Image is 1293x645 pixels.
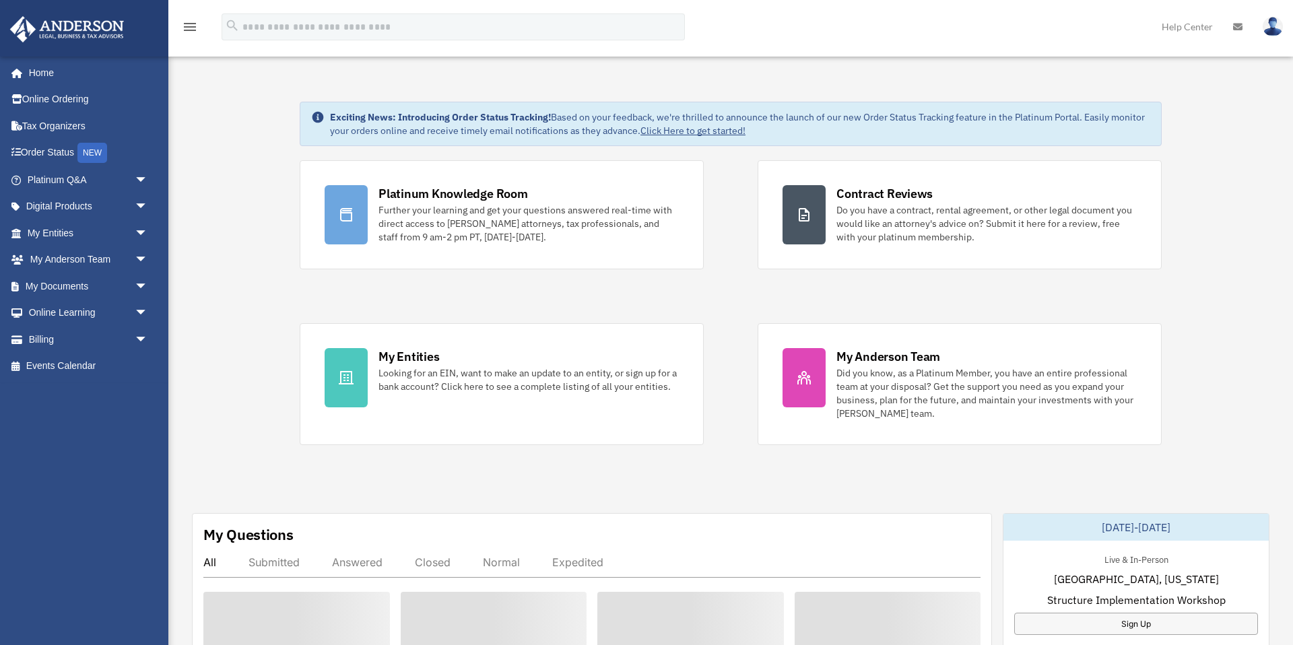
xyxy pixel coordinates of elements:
a: My Entitiesarrow_drop_down [9,219,168,246]
i: menu [182,19,198,35]
a: Tax Organizers [9,112,168,139]
div: NEW [77,143,107,163]
span: arrow_drop_down [135,326,162,353]
a: My Documentsarrow_drop_down [9,273,168,300]
a: Order StatusNEW [9,139,168,167]
div: Live & In-Person [1094,551,1179,566]
div: [DATE]-[DATE] [1003,514,1269,541]
i: search [225,18,240,33]
a: Click Here to get started! [640,125,745,137]
div: My Questions [203,524,294,545]
div: Looking for an EIN, want to make an update to an entity, or sign up for a bank account? Click her... [378,366,679,393]
span: arrow_drop_down [135,246,162,274]
a: My Anderson Team Did you know, as a Platinum Member, you have an entire professional team at your... [758,323,1162,445]
div: Based on your feedback, we're thrilled to announce the launch of our new Order Status Tracking fe... [330,110,1150,137]
a: Digital Productsarrow_drop_down [9,193,168,220]
div: Further your learning and get your questions answered real-time with direct access to [PERSON_NAM... [378,203,679,244]
div: Expedited [552,555,603,569]
div: Submitted [248,555,300,569]
a: menu [182,24,198,35]
span: Structure Implementation Workshop [1047,592,1226,608]
a: Platinum Q&Aarrow_drop_down [9,166,168,193]
a: Sign Up [1014,613,1258,635]
span: arrow_drop_down [135,273,162,300]
div: My Anderson Team [836,348,940,365]
div: All [203,555,216,569]
span: arrow_drop_down [135,219,162,247]
a: Billingarrow_drop_down [9,326,168,353]
div: Contract Reviews [836,185,933,202]
div: Answered [332,555,383,569]
span: arrow_drop_down [135,300,162,327]
span: arrow_drop_down [135,193,162,221]
a: Events Calendar [9,353,168,380]
a: Platinum Knowledge Room Further your learning and get your questions answered real-time with dire... [300,160,704,269]
div: My Entities [378,348,439,365]
a: My Anderson Teamarrow_drop_down [9,246,168,273]
a: My Entities Looking for an EIN, want to make an update to an entity, or sign up for a bank accoun... [300,323,704,445]
strong: Exciting News: Introducing Order Status Tracking! [330,111,551,123]
span: [GEOGRAPHIC_DATA], [US_STATE] [1054,571,1219,587]
a: Home [9,59,162,86]
div: Closed [415,555,451,569]
div: Normal [483,555,520,569]
a: Online Learningarrow_drop_down [9,300,168,327]
img: User Pic [1263,17,1283,36]
img: Anderson Advisors Platinum Portal [6,16,128,42]
span: arrow_drop_down [135,166,162,194]
div: Platinum Knowledge Room [378,185,528,202]
a: Contract Reviews Do you have a contract, rental agreement, or other legal document you would like... [758,160,1162,269]
a: Online Ordering [9,86,168,113]
div: Do you have a contract, rental agreement, or other legal document you would like an attorney's ad... [836,203,1137,244]
div: Did you know, as a Platinum Member, you have an entire professional team at your disposal? Get th... [836,366,1137,420]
